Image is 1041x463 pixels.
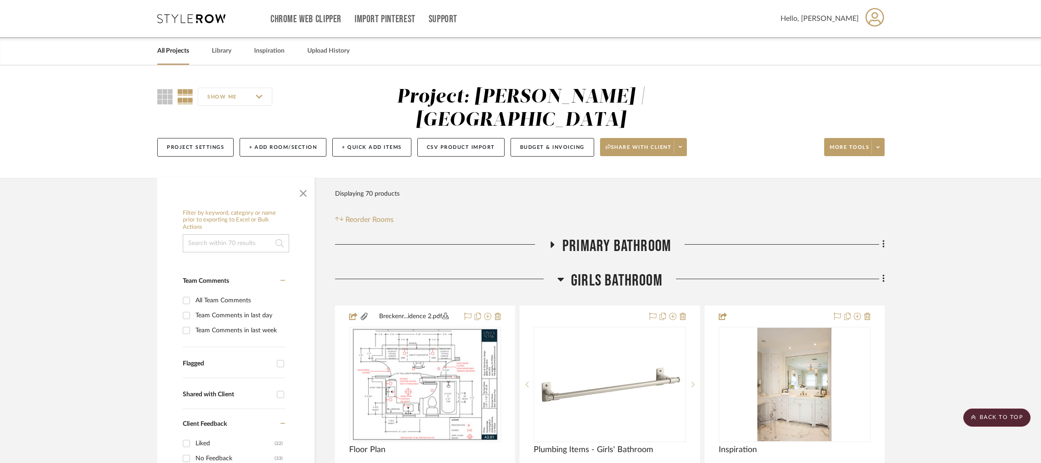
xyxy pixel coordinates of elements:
[183,234,289,252] input: Search within 70 results
[757,328,831,441] img: Inspiration
[510,138,594,157] button: Budget & Invoicing
[534,327,685,442] div: 0
[195,436,275,451] div: Liked
[963,409,1031,427] scroll-to-top-button: BACK TO TOP
[335,214,394,225] button: Reorder Rooms
[157,138,234,157] button: Project Settings
[369,311,459,322] button: Breckenr...idence 2.pdf
[183,391,272,399] div: Shared with Client
[335,185,400,203] div: Displaying 70 products
[351,328,499,441] img: Floor Plan
[157,45,189,57] a: All Projects
[212,45,231,57] a: Library
[183,210,289,231] h6: Filter by keyword, category or name prior to exporting to Excel or Bulk Actions
[345,214,394,225] span: Reorder Rooms
[535,335,685,433] img: Plumbing Items - Girls' Bathroom
[534,445,653,455] span: Plumbing Items - Girls' Bathroom
[195,293,283,308] div: All Team Comments
[270,15,341,23] a: Chrome Web Clipper
[830,144,869,158] span: More tools
[719,327,870,442] div: 0
[429,15,457,23] a: Support
[349,445,385,455] span: Floor Plan
[195,323,283,338] div: Team Comments in last week
[183,360,272,368] div: Flagged
[294,182,312,201] button: Close
[307,45,350,57] a: Upload History
[183,278,229,284] span: Team Comments
[355,15,415,23] a: Import Pinterest
[254,45,285,57] a: Inspiration
[571,271,662,291] span: Girls Bathroom
[824,138,885,156] button: More tools
[275,436,283,451] div: (22)
[240,138,326,157] button: + Add Room/Section
[562,236,671,256] span: Primary Bathroom
[600,138,687,156] button: Share with client
[195,308,283,323] div: Team Comments in last day
[781,13,859,24] span: Hello, [PERSON_NAME]
[719,445,757,455] span: Inspiration
[606,144,672,158] span: Share with client
[397,88,646,130] div: Project: [PERSON_NAME] | [GEOGRAPHIC_DATA]
[417,138,505,157] button: CSV Product Import
[332,138,411,157] button: + Quick Add Items
[183,421,227,427] span: Client Feedback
